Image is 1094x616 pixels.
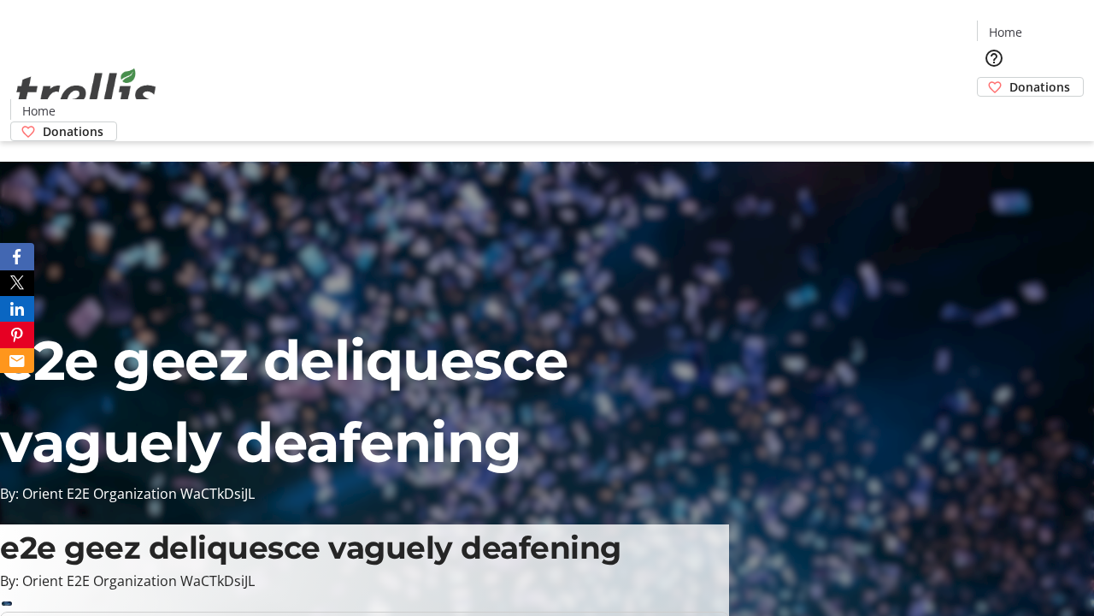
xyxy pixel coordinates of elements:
a: Home [978,23,1032,41]
button: Cart [977,97,1011,131]
button: Help [977,41,1011,75]
span: Donations [43,122,103,140]
a: Home [11,102,66,120]
span: Home [22,102,56,120]
img: Orient E2E Organization WaCTkDsiJL's Logo [10,50,162,135]
span: Home [989,23,1022,41]
a: Donations [10,121,117,141]
span: Donations [1009,78,1070,96]
a: Donations [977,77,1084,97]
